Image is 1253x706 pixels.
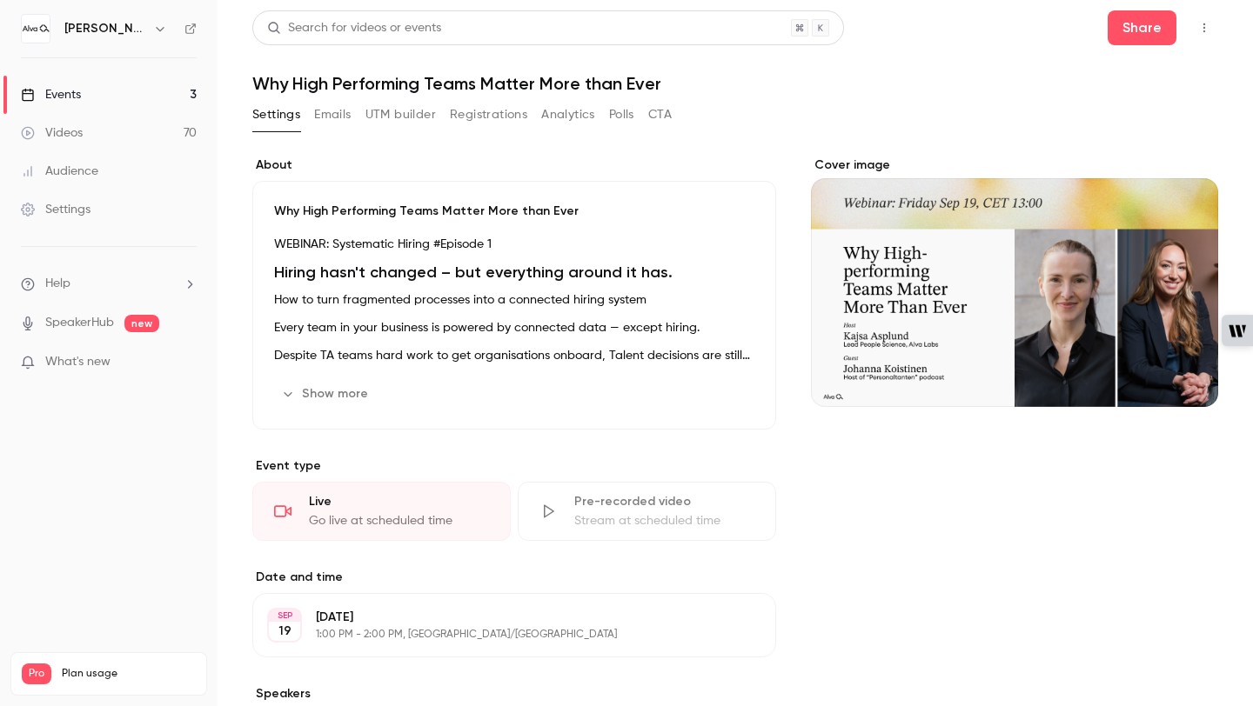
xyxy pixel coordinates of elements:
span: Plan usage [62,667,196,681]
a: SpeakerHub [45,314,114,332]
div: Events [21,86,81,103]
span: Help [45,275,70,293]
p: Why High Performing Teams Matter More than Ever [274,203,754,220]
button: CTA [648,101,672,129]
span: What's new [45,353,111,371]
div: Go live at scheduled time [309,512,489,529]
li: help-dropdown-opener [21,275,197,293]
div: Stream at scheduled time [574,512,754,529]
label: Cover image [811,157,1218,174]
p: 1:00 PM - 2:00 PM, [GEOGRAPHIC_DATA]/[GEOGRAPHIC_DATA] [316,628,684,642]
button: Share [1108,10,1176,45]
button: Show more [274,380,379,408]
div: SEP [269,609,300,622]
div: Audience [21,163,98,180]
h6: [PERSON_NAME] Labs [64,20,146,37]
div: Search for videos or events [267,19,441,37]
label: Date and time [252,569,776,586]
p: Event type [252,457,776,475]
button: Registrations [450,101,527,129]
img: Alva Labs [22,15,50,43]
button: Polls [609,101,634,129]
h1: Hiring hasn't changed – but everything around it has. [274,262,754,283]
label: About [252,157,776,174]
button: Emails [314,101,351,129]
p: WEBINAR: Systematic Hiring #Episode 1 [274,234,754,255]
h1: Why High Performing Teams Matter More than Ever [252,73,1218,94]
section: Cover image [811,157,1218,407]
label: Speakers [252,685,776,703]
p: [DATE] [316,609,684,626]
button: Analytics [541,101,595,129]
button: Settings [252,101,300,129]
div: Pre-recorded videoStream at scheduled time [518,482,776,541]
div: Settings [21,201,90,218]
button: UTM builder [365,101,436,129]
div: Live [309,493,489,510]
div: Pre-recorded video [574,493,754,510]
div: LiveGo live at scheduled time [252,482,511,541]
p: Despite TA teams hard work to get organisations onboard, Talent decisions are still made through ... [274,345,754,366]
div: Videos [21,124,83,142]
p: 19 [278,623,291,640]
span: new [124,315,159,332]
iframe: Noticeable Trigger [176,355,197,370]
p: How to turn fragmented processes into a connected hiring system [274,290,754,310]
span: Pro [22,663,51,684]
p: Every team in your business is powered by connected data — except hiring. [274,317,754,338]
